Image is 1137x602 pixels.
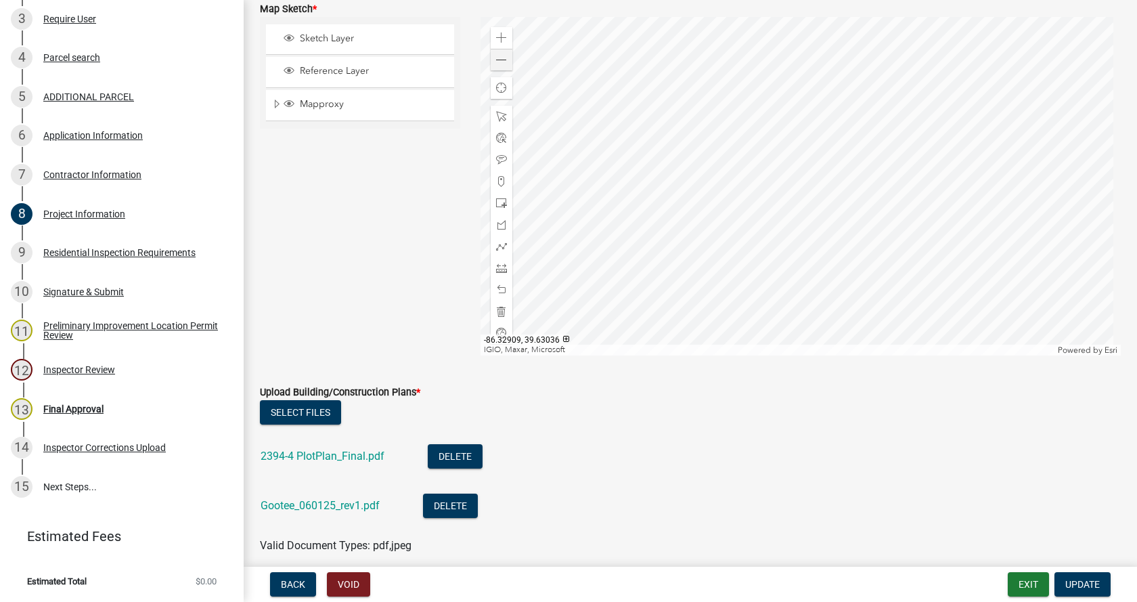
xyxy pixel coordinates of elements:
label: Upload Building/Construction Plans [260,388,420,397]
div: 11 [11,320,32,341]
div: Preliminary Improvement Location Permit Review [43,321,222,340]
div: Final Approval [43,404,104,414]
div: 7 [11,164,32,186]
div: 9 [11,242,32,263]
li: Sketch Layer [266,24,454,55]
a: Gootee_060125_rev1.pdf [261,499,380,512]
div: 13 [11,398,32,420]
div: Project Information [43,209,125,219]
button: Exit [1008,572,1049,597]
span: Sketch Layer [296,33,449,45]
div: Powered by [1054,345,1121,356]
div: Contractor Information [43,170,141,179]
div: Zoom out [491,49,512,70]
div: Residential Inspection Requirements [43,248,196,257]
a: 2394-4 PlotPlan_Final.pdf [261,450,384,463]
div: Reference Layer [282,65,449,79]
wm-modal-confirm: Delete Document [428,451,483,464]
wm-modal-confirm: Delete Document [423,500,478,513]
div: Find my location [491,77,512,99]
span: Mapproxy [296,98,449,110]
li: Mapproxy [266,90,454,121]
div: 10 [11,281,32,303]
span: Expand [271,98,282,112]
ul: Layer List [265,21,455,125]
div: 12 [11,359,32,381]
button: Back [270,572,316,597]
div: IGIO, Maxar, Microsoft [481,345,1055,356]
button: Void [327,572,370,597]
a: Esri [1105,345,1117,355]
li: Reference Layer [266,57,454,87]
div: Mapproxy [282,98,449,112]
div: 8 [11,203,32,225]
span: $0.00 [196,577,217,586]
div: ADDITIONAL PARCEL [43,92,134,102]
button: Update [1054,572,1111,597]
div: Signature & Submit [43,287,124,297]
div: Application Information [43,131,143,140]
button: Delete [423,494,478,518]
div: 6 [11,125,32,146]
div: 4 [11,47,32,68]
div: Inspector Corrections Upload [43,443,166,452]
span: Update [1065,579,1100,590]
div: Zoom in [491,27,512,49]
span: Estimated Total [27,577,87,586]
span: Back [281,579,305,590]
div: 3 [11,8,32,30]
div: Require User [43,14,96,24]
div: 14 [11,437,32,458]
label: Map Sketch [260,5,317,14]
span: Valid Document Types: pdf,jpeg [260,539,411,552]
div: Inspector Review [43,365,115,374]
a: Estimated Fees [11,523,222,550]
button: Delete [428,444,483,469]
span: Reference Layer [296,65,449,77]
div: 15 [11,476,32,498]
div: Parcel search [43,53,100,62]
div: Sketch Layer [282,33,449,46]
div: 5 [11,86,32,108]
button: Select files [260,400,341,425]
